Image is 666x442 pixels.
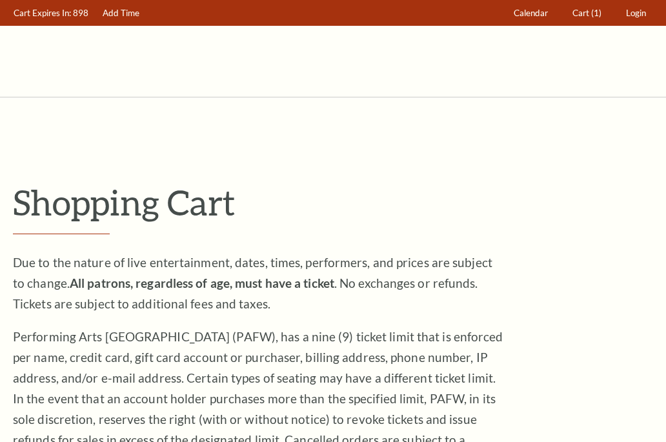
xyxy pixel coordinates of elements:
[97,1,146,26] a: Add Time
[508,1,554,26] a: Calendar
[626,8,646,18] span: Login
[591,8,601,18] span: (1)
[620,1,652,26] a: Login
[14,8,71,18] span: Cart Expires In:
[567,1,608,26] a: Cart (1)
[73,8,88,18] span: 898
[70,276,334,290] strong: All patrons, regardless of age, must have a ticket
[572,8,589,18] span: Cart
[514,8,548,18] span: Calendar
[13,181,653,223] p: Shopping Cart
[13,255,492,311] span: Due to the nature of live entertainment, dates, times, performers, and prices are subject to chan...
